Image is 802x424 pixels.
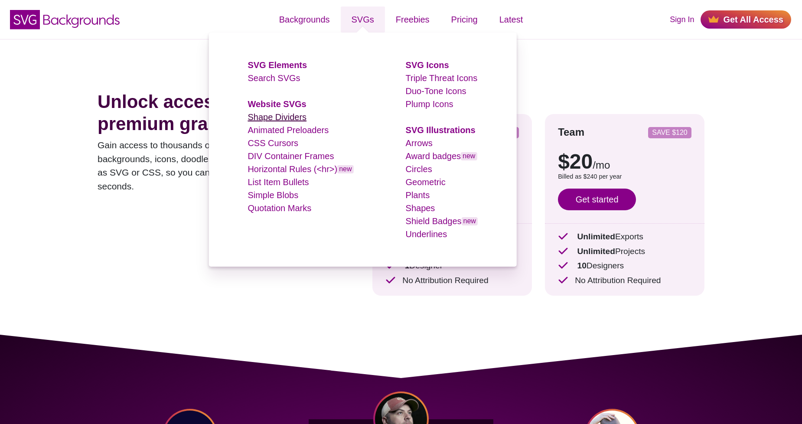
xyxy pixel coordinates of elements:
strong: Team [558,126,584,138]
a: Shapes [406,203,435,213]
a: Underlines [406,229,447,239]
a: SVG Elements [248,60,307,70]
a: Get All Access [701,10,791,29]
a: Shape Dividers [248,112,306,122]
a: Geometric [406,177,446,187]
a: Plump Icons [406,99,453,109]
a: Backgrounds [268,7,341,33]
p: Billed as $240 per year [558,172,691,182]
a: CSS Cursors [248,138,298,148]
p: Projects [558,245,691,258]
p: $20 [558,151,691,172]
a: List Item Bullets [248,177,309,187]
a: Horizontal Rules (<hr>)new [248,164,353,174]
a: Quotation Marks [248,203,311,213]
p: No Attribution Required [385,274,519,287]
a: Plants [406,190,430,200]
a: Freebies [385,7,440,33]
h1: Unlock access to all our premium graphics [98,91,346,135]
a: Duo-Tone Icons [406,86,466,96]
a: Arrows [406,138,433,148]
a: SVG Icons [406,60,449,70]
a: DIV Container Frames [248,151,334,161]
a: SVGs [341,7,385,33]
a: Get started [558,189,636,210]
a: Shield Badgesnew [406,216,478,226]
strong: Unlimited [577,247,615,256]
span: new [461,152,477,160]
a: Award badgesnew [406,151,477,161]
a: Circles [406,164,432,174]
a: Triple Threat Icons [406,73,478,83]
a: Animated Preloaders [248,125,329,135]
p: Gain access to thousands of premium SVGs, including backgrounds, icons, doodles, and more. Everyt... [98,138,346,193]
a: SVG Illustrations [406,125,476,135]
p: No Attribution Required [558,274,691,287]
span: new [462,217,478,225]
p: SAVE $120 [652,129,688,136]
a: Simple Blobs [248,190,298,200]
a: Sign In [670,14,694,26]
a: Search SVGs [248,73,300,83]
a: Website SVGs [248,99,306,109]
p: Designers [558,260,691,272]
a: Latest [489,7,534,33]
a: Pricing [440,7,489,33]
strong: 10 [577,261,586,270]
span: new [337,165,353,173]
p: Exports [558,231,691,243]
span: /mo [593,159,610,171]
strong: Unlimited [577,232,615,241]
